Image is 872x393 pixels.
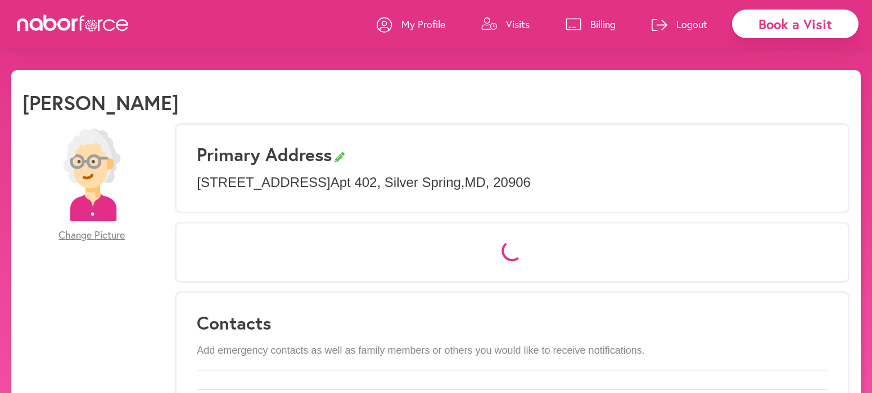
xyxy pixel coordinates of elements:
[506,17,530,31] p: Visits
[46,129,138,221] img: efc20bcf08b0dac87679abea64c1faab.png
[197,144,828,165] h3: Primary Address
[377,7,445,41] a: My Profile
[197,175,828,191] p: [STREET_ADDRESS] Apt 402 , Silver Spring , MD , 20906
[732,10,859,38] div: Book a Visit
[197,345,828,357] p: Add emergency contacts as well as family members or others you would like to receive notifications.
[401,17,445,31] p: My Profile
[652,7,707,41] a: Logout
[590,17,616,31] p: Billing
[676,17,707,31] p: Logout
[481,7,530,41] a: Visits
[566,7,616,41] a: Billing
[22,90,179,115] h1: [PERSON_NAME]
[58,229,125,241] span: Change Picture
[197,312,828,333] h3: Contacts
